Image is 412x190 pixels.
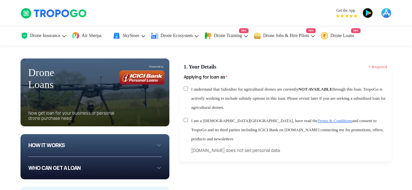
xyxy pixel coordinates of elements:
[184,74,387,81] label: Applying for loan as
[306,28,316,33] span: New
[330,33,354,38] span: Drone Loans
[362,8,373,18] img: ic_playstore.png
[368,63,387,71] span: * Required
[298,87,332,92] div: NOT AVAILABLE
[253,26,316,45] a: Drone Jobs & Hire PilotsNew
[72,26,108,45] a: Air Sherpa
[239,28,249,33] span: New
[204,26,249,45] a: Drone TrainingNew
[320,26,361,45] a: Drone LoansNew
[28,162,162,174] div: WHO CAN GET A LOAN
[113,26,146,45] a: SkyStore
[191,85,387,112] label: I understand that Subsidies for agricultural drones are currently through this loan. TropoGo is a...
[28,106,170,126] div: Now get loan for your business or personal drone purchase need
[381,8,391,18] img: ic_appstore.png
[214,33,242,38] span: Drone Training
[21,26,67,45] a: Drone Insurance
[263,33,309,38] span: Drone Jobs & Hire Pilots
[30,33,61,38] span: Drone Insurance
[28,67,170,91] h1: Drone Loans
[21,8,87,19] img: TropoGo Logo
[191,146,387,155] div: [DOMAIN_NAME] does not sell personal data.
[351,28,361,33] span: New
[184,63,387,71] p: 1. Your Details
[28,139,162,151] div: HOW IT WORKS
[151,26,199,45] a: Drone Ecosystem
[161,33,193,38] span: Drone Ecosystem
[336,8,357,13] span: Get the App
[81,33,101,38] span: Air Sherpa
[336,14,357,18] img: App Raking
[120,65,164,84] img: bg_icicilogo1.png
[122,33,139,38] span: SkyStore
[318,118,352,123] span: Terms & Conditions
[191,116,387,155] label: I am a [DEMOGRAPHIC_DATA][GEOGRAPHIC_DATA], have read the and consent to TropoGo and its third pa...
